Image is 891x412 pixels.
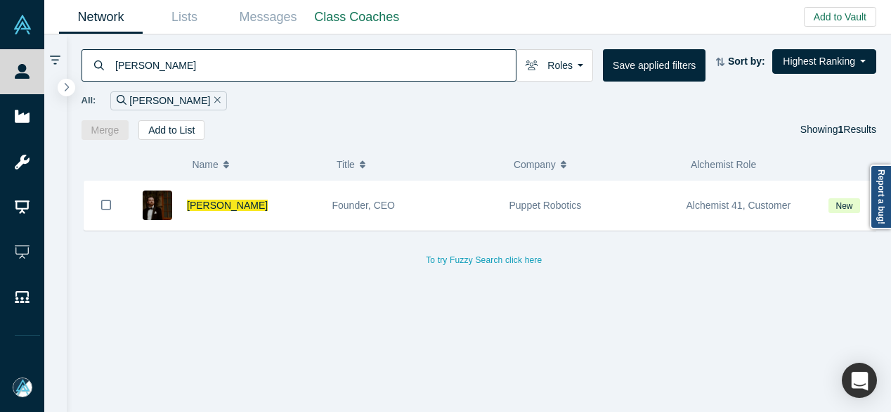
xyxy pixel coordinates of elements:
a: Lists [143,1,226,34]
img: Mia Scott's Account [13,378,32,397]
strong: 1 [838,124,844,135]
button: Highest Ranking [772,49,876,74]
button: Bookmark [84,181,128,230]
button: Remove Filter [210,93,221,109]
button: Name [192,150,322,179]
img: Alchemist Vault Logo [13,15,32,34]
div: [PERSON_NAME] [110,91,227,110]
img: Gabe Rodriguez's Profile Image [143,191,172,220]
span: Founder, CEO [332,200,396,211]
strong: Sort by: [728,56,765,67]
input: Search by name, title, company, summary, expertise, investment criteria or topics of focus [114,49,516,82]
a: Messages [226,1,310,34]
span: Alchemist Role [691,159,756,170]
button: Merge [82,120,129,140]
div: Showing [800,120,876,140]
span: Alchemist 41, Customer [687,200,791,211]
span: Title [337,150,355,179]
button: Roles [516,49,593,82]
span: Puppet Robotics [509,200,582,211]
a: Class Coaches [310,1,404,34]
span: Company [514,150,556,179]
a: Network [59,1,143,34]
button: Title [337,150,499,179]
a: Report a bug! [870,165,891,229]
span: New [828,198,860,213]
button: Add to List [138,120,204,140]
button: Add to Vault [804,7,876,27]
span: All: [82,94,96,108]
span: Results [838,124,876,135]
span: Name [192,150,218,179]
button: Company [514,150,676,179]
a: [PERSON_NAME] [187,200,268,211]
button: To try Fuzzy Search click here [416,251,552,269]
button: Save applied filters [603,49,705,82]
